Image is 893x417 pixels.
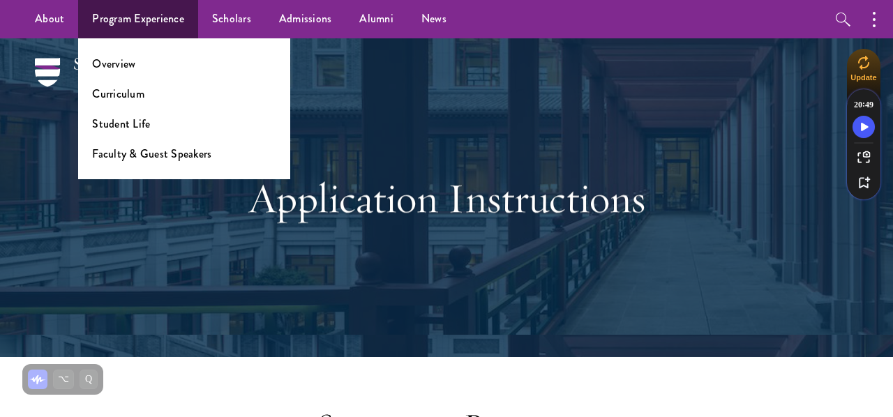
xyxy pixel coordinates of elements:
h1: Application Instructions [206,173,687,223]
a: Curriculum [92,86,144,102]
a: Overview [92,56,135,72]
a: Faculty & Guest Speakers [92,146,211,162]
a: Student Life [92,116,150,132]
img: Schwarzman Scholars [35,58,181,107]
